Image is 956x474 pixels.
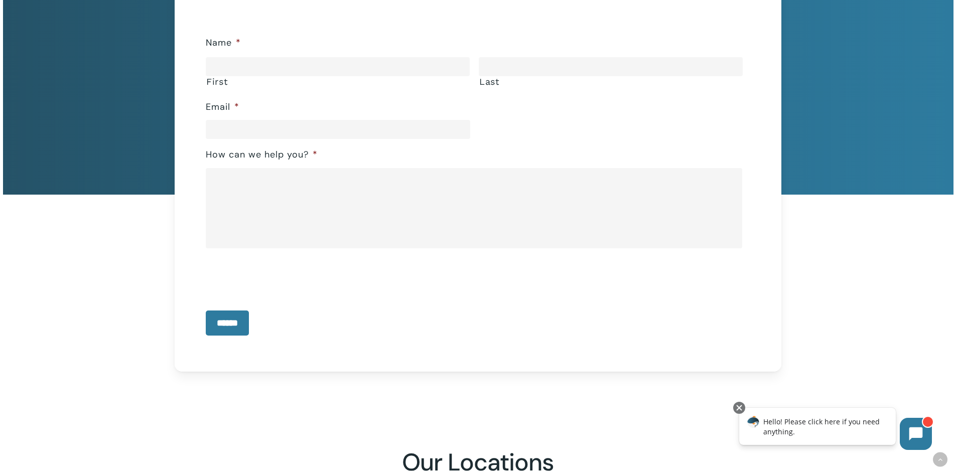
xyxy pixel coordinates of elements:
label: Name [206,37,241,49]
label: Email [206,101,239,113]
label: First [206,77,470,87]
iframe: reCAPTCHA [206,255,358,294]
iframe: Chatbot [729,400,942,460]
label: Last [479,77,743,87]
label: How can we help you? [206,149,318,161]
